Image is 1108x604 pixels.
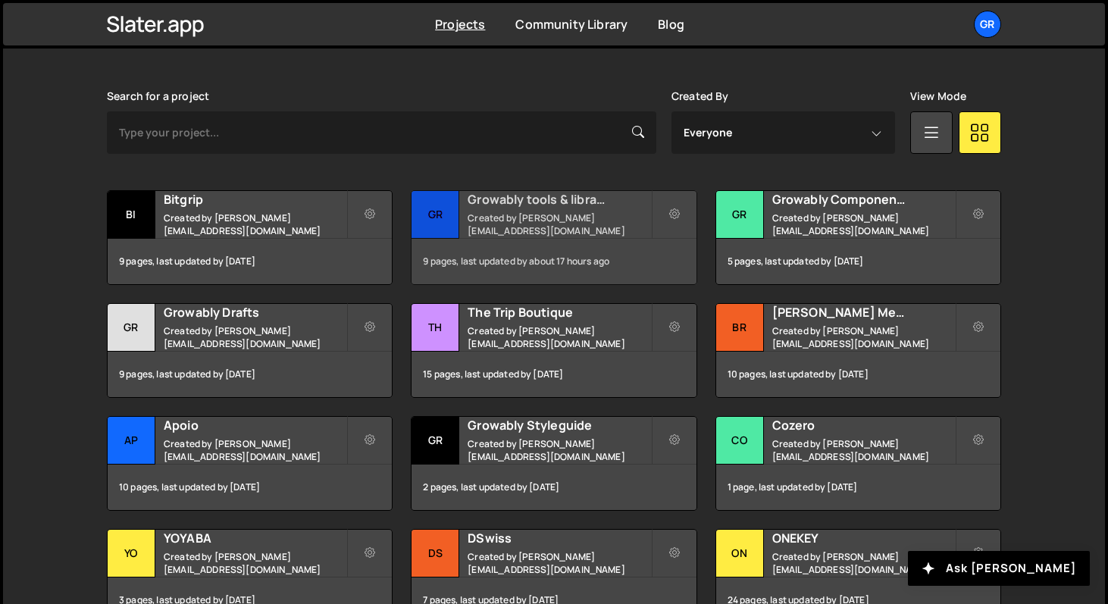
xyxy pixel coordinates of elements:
a: Th The Trip Boutique Created by [PERSON_NAME][EMAIL_ADDRESS][DOMAIN_NAME] 15 pages, last updated ... [411,303,696,398]
h2: Growably Styleguide [468,417,650,433]
div: Bi [108,191,155,239]
small: Created by [PERSON_NAME][EMAIL_ADDRESS][DOMAIN_NAME] [772,211,955,237]
label: Created By [671,90,729,102]
h2: Growably tools & libraries [468,191,650,208]
a: Gr Growably tools & libraries Created by [PERSON_NAME][EMAIL_ADDRESS][DOMAIN_NAME] 9 pages, last ... [411,190,696,285]
div: Gr [716,191,764,239]
a: Gr [974,11,1001,38]
div: DS [412,530,459,577]
div: 10 pages, last updated by [DATE] [108,465,392,510]
h2: DSwiss [468,530,650,546]
input: Type your project... [107,111,656,154]
div: 9 pages, last updated by about 17 hours ago [412,239,696,284]
h2: Bitgrip [164,191,346,208]
div: 15 pages, last updated by [DATE] [412,352,696,397]
small: Created by [PERSON_NAME][EMAIL_ADDRESS][DOMAIN_NAME] [164,324,346,350]
h2: YOYABA [164,530,346,546]
h2: Cozero [772,417,955,433]
a: Br [PERSON_NAME] Media Created by [PERSON_NAME][EMAIL_ADDRESS][DOMAIN_NAME] 10 pages, last update... [715,303,1001,398]
button: Ask [PERSON_NAME] [908,551,1090,586]
div: ON [716,530,764,577]
div: 5 pages, last updated by [DATE] [716,239,1000,284]
h2: Growably Component Library [772,191,955,208]
div: Co [716,417,764,465]
small: Created by [PERSON_NAME][EMAIL_ADDRESS][DOMAIN_NAME] [164,550,346,576]
div: Br [716,304,764,352]
small: Created by [PERSON_NAME][EMAIL_ADDRESS][DOMAIN_NAME] [468,211,650,237]
div: Gr [412,191,459,239]
div: 9 pages, last updated by [DATE] [108,352,392,397]
h2: Apoio [164,417,346,433]
h2: Growably Drafts [164,304,346,321]
a: Ap Apoio Created by [PERSON_NAME][EMAIL_ADDRESS][DOMAIN_NAME] 10 pages, last updated by [DATE] [107,416,393,511]
a: Gr Growably Styleguide Created by [PERSON_NAME][EMAIL_ADDRESS][DOMAIN_NAME] 2 pages, last updated... [411,416,696,511]
a: Projects [435,16,485,33]
div: 2 pages, last updated by [DATE] [412,465,696,510]
div: Gr [412,417,459,465]
a: Community Library [515,16,628,33]
label: Search for a project [107,90,209,102]
label: View Mode [910,90,966,102]
div: 9 pages, last updated by [DATE] [108,239,392,284]
div: 1 page, last updated by [DATE] [716,465,1000,510]
div: Ap [108,417,155,465]
small: Created by [PERSON_NAME][EMAIL_ADDRESS][DOMAIN_NAME] [164,211,346,237]
h2: ONEKEY [772,530,955,546]
small: Created by [PERSON_NAME][EMAIL_ADDRESS][DOMAIN_NAME] [468,437,650,463]
small: Created by [PERSON_NAME][EMAIL_ADDRESS][DOMAIN_NAME] [468,550,650,576]
small: Created by [PERSON_NAME][EMAIL_ADDRESS][DOMAIN_NAME] [164,437,346,463]
a: Gr Growably Component Library Created by [PERSON_NAME][EMAIL_ADDRESS][DOMAIN_NAME] 5 pages, last ... [715,190,1001,285]
a: Blog [658,16,684,33]
a: Gr Growably Drafts Created by [PERSON_NAME][EMAIL_ADDRESS][DOMAIN_NAME] 9 pages, last updated by ... [107,303,393,398]
h2: [PERSON_NAME] Media [772,304,955,321]
small: Created by [PERSON_NAME][EMAIL_ADDRESS][DOMAIN_NAME] [772,437,955,463]
a: Co Cozero Created by [PERSON_NAME][EMAIL_ADDRESS][DOMAIN_NAME] 1 page, last updated by [DATE] [715,416,1001,511]
h2: The Trip Boutique [468,304,650,321]
small: Created by [PERSON_NAME][EMAIL_ADDRESS][DOMAIN_NAME] [772,324,955,350]
div: Th [412,304,459,352]
small: Created by [PERSON_NAME][EMAIL_ADDRESS][DOMAIN_NAME] [468,324,650,350]
a: Bi Bitgrip Created by [PERSON_NAME][EMAIL_ADDRESS][DOMAIN_NAME] 9 pages, last updated by [DATE] [107,190,393,285]
div: YO [108,530,155,577]
small: Created by [PERSON_NAME][EMAIL_ADDRESS][DOMAIN_NAME] [772,550,955,576]
div: Gr [108,304,155,352]
div: 10 pages, last updated by [DATE] [716,352,1000,397]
